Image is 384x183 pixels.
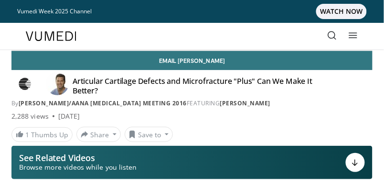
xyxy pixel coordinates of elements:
p: See Related Videos [19,153,137,163]
a: [PERSON_NAME] [220,99,271,107]
a: Email [PERSON_NAME] [11,51,373,70]
div: By FEATURING [11,99,373,108]
img: Avatar [46,72,69,95]
span: 2,288 views [11,112,49,121]
button: Share [76,127,121,142]
button: Save to [125,127,173,142]
img: VuMedi Logo [26,31,76,41]
a: Vumedi Week 2025 ChannelWATCH NOW [17,4,367,19]
button: See Related Videos Browse more videos while you listen [11,146,373,179]
div: [DATE] [58,112,80,121]
span: Browse more videos while you listen [19,163,137,172]
h4: Articular Cartilage Defects and Microfracture "Plus" Can We Make It Better? [73,76,329,95]
a: [PERSON_NAME]/AANA [MEDICAL_DATA] Meeting 2016 [19,99,187,107]
span: WATCH NOW [316,4,367,19]
a: 1 Thumbs Up [11,127,73,142]
span: 1 [25,130,29,139]
img: Metcalf/AANA Arthroscopic Surgery Meeting 2016 [11,76,38,91]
